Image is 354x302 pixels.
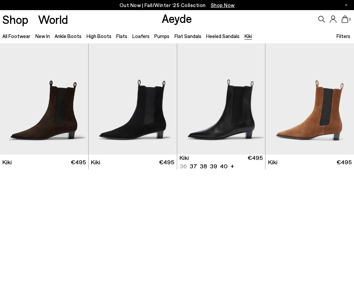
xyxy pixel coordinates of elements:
[35,33,50,39] a: New In
[2,158,12,166] span: Kiki
[348,18,352,21] span: 0
[89,43,177,154] img: Kiki Suede Chelsea Boots
[336,158,352,166] span: €495
[190,162,197,170] li: 37
[220,162,228,170] li: 40
[268,158,278,166] span: Kiki
[2,13,28,25] a: Shop
[2,33,30,39] a: All Footwear
[206,33,239,39] a: Heeled Sandals
[200,162,207,170] li: 38
[180,162,226,170] ul: variant
[230,161,234,170] li: +
[177,43,265,154] img: Kiki Leather Chelsea Boots
[162,11,192,25] a: Aeyde
[336,33,350,39] span: Filters
[91,158,100,166] span: Kiki
[87,33,111,39] a: High Boots
[177,43,265,154] a: Next slide Previous slide
[159,158,174,166] span: €495
[211,2,235,8] span: Navigate to /collections/new-in
[116,33,127,39] a: Flats
[265,43,354,154] img: Kiki Suede Chelsea Boots
[245,33,252,39] a: Kiki
[120,1,235,9] p: Out Now | Fall/Winter ‘25 Collection
[71,158,86,166] span: €495
[180,154,189,162] span: Kiki
[89,155,177,170] a: Kiki €495
[177,43,265,154] div: 1 / 6
[342,15,348,23] a: 0
[248,154,263,170] span: €495
[210,162,217,170] li: 39
[265,155,354,170] a: Kiki €495
[177,155,265,170] a: Kiki 36 37 38 39 40 + €495
[154,33,169,39] a: Pumps
[55,33,82,39] a: Ankle Boots
[174,33,201,39] a: Flat Sandals
[132,33,150,39] a: Loafers
[38,13,68,25] a: World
